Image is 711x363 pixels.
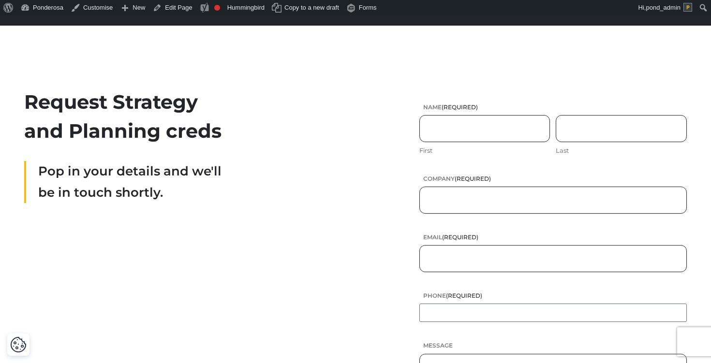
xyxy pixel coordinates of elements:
legend: Company [419,174,491,183]
label: Last [556,146,687,155]
div: Pop in your details and we'll be in touch shortly. [24,161,236,203]
span: (Required) [446,292,482,299]
label: First [419,146,550,155]
span: (Required) [455,175,491,182]
h2: Request Strategy and Planning creds [24,87,236,145]
legend: Name [419,103,478,111]
span: pond_admin [646,4,681,11]
label: Phone [419,291,687,300]
label: Email [419,233,687,241]
div: Focus keyphrase not set [214,5,220,11]
button: Cookie Settings [10,336,27,353]
span: (Required) [442,233,478,241]
img: Revisit consent button [10,336,27,353]
span: (Required) [442,103,478,111]
label: Message [419,341,687,349]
